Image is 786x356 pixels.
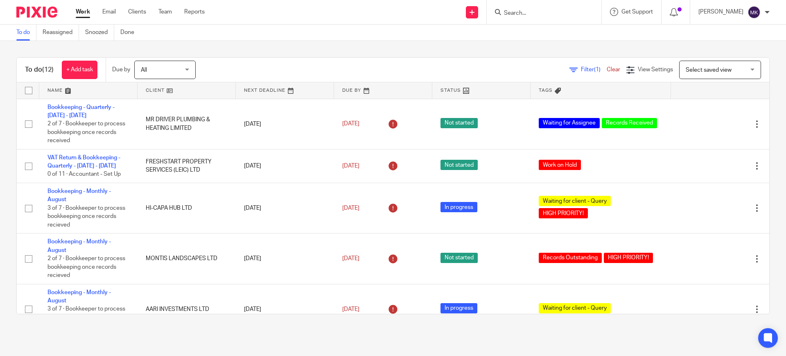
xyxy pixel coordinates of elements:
[539,118,600,128] span: Waiting for Assignee
[581,67,607,73] span: Filter
[539,88,553,93] span: Tags
[236,183,334,234] td: [DATE]
[47,205,125,228] span: 3 of 7 · Bookkeeper to process bookkeeping once records recieved
[47,104,115,118] a: Bookkeeping - Quarterly - [DATE] - [DATE]
[138,99,236,149] td: MR DRIVER PLUMBING & HEATING LIMITED
[698,8,743,16] p: [PERSON_NAME]
[686,67,732,73] span: Select saved view
[236,99,334,149] td: [DATE]
[440,160,478,170] span: Not started
[47,239,111,253] a: Bookkeeping - Monthly - August
[236,284,334,334] td: [DATE]
[138,234,236,284] td: MONTIS LANDSCAPES LTD
[602,118,657,128] span: Records Received
[440,202,477,212] span: In progress
[43,25,79,41] a: Reassigned
[112,66,130,74] p: Due by
[236,234,334,284] td: [DATE]
[539,196,611,206] span: Waiting for client - Query
[158,8,172,16] a: Team
[604,253,653,263] span: HIGH PRIORITY!
[594,67,601,73] span: (1)
[76,8,90,16] a: Work
[85,25,114,41] a: Snoozed
[342,121,359,127] span: [DATE]
[138,284,236,334] td: AARI INVESTMENTS LTD
[47,290,111,304] a: Bookkeeping - Monthly - August
[47,155,120,169] a: VAT Return & Bookkeeping - Quarterly - [DATE] - [DATE]
[638,67,673,73] span: View Settings
[62,61,97,79] a: + Add task
[184,8,205,16] a: Reports
[47,256,125,278] span: 2 of 7 · Bookkeeper to process bookkeeping once records recieved
[47,121,125,143] span: 2 of 7 · Bookkeeper to process bookkeeping once records received
[47,172,121,177] span: 0 of 11 · Accountant - Set Up
[440,303,477,313] span: In progress
[539,160,581,170] span: Work on Hold
[141,67,147,73] span: All
[503,10,577,17] input: Search
[342,256,359,261] span: [DATE]
[47,306,125,329] span: 3 of 7 · Bookkeeper to process bookkeeping once records recieved
[42,66,54,73] span: (12)
[607,67,620,73] a: Clear
[47,188,111,202] a: Bookkeeping - Monthly - August
[539,208,588,218] span: HIGH PRIORITY!
[342,306,359,312] span: [DATE]
[440,118,478,128] span: Not started
[102,8,116,16] a: Email
[25,66,54,74] h1: To do
[138,149,236,183] td: FRESHSTART PROPERTY SERVICES (LEIC) LTD
[342,163,359,169] span: [DATE]
[128,8,146,16] a: Clients
[539,253,602,263] span: Records Outstanding
[236,149,334,183] td: [DATE]
[342,205,359,211] span: [DATE]
[748,6,761,19] img: svg%3E
[16,7,57,18] img: Pixie
[621,9,653,15] span: Get Support
[138,183,236,234] td: HI-CAPA HUB LTD
[120,25,140,41] a: Done
[539,303,611,313] span: Waiting for client - Query
[440,253,478,263] span: Not started
[16,25,36,41] a: To do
